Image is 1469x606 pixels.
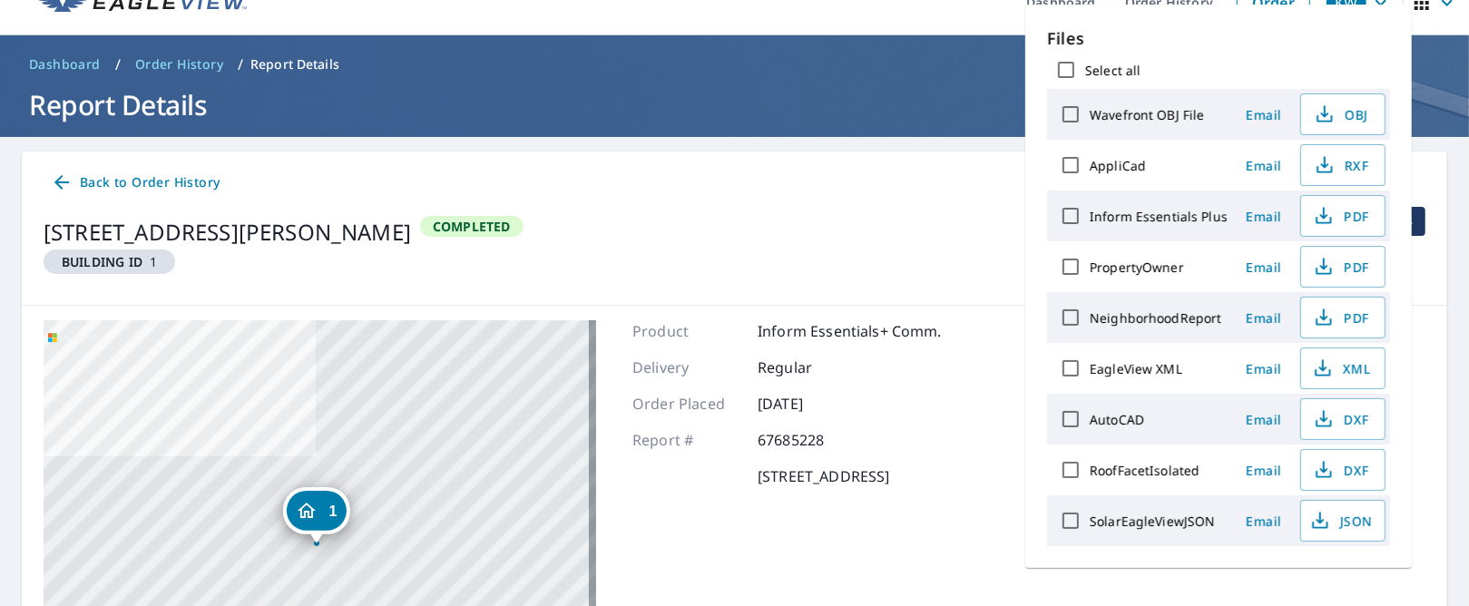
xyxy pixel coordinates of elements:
[1235,507,1293,535] button: Email
[135,55,223,73] span: Order History
[1312,307,1370,328] span: PDF
[1047,26,1390,51] p: Files
[44,166,227,200] a: Back to Order History
[1090,208,1228,225] label: Inform Essentials Plus
[1312,256,1370,278] span: PDF
[328,504,337,518] span: 1
[1090,259,1184,276] label: PropertyOwner
[758,320,942,342] p: Inform Essentials+ Comm.
[1300,398,1386,440] button: DXF
[422,218,522,235] span: Completed
[1090,157,1146,174] label: AppliCad
[1242,208,1286,225] span: Email
[758,357,867,378] p: Regular
[1235,456,1293,484] button: Email
[632,357,741,378] p: Delivery
[758,465,889,487] p: [STREET_ADDRESS]
[51,171,220,194] span: Back to Order History
[1090,411,1144,428] label: AutoCAD
[22,86,1447,123] h1: Report Details
[1090,106,1204,123] label: Wavefront OBJ File
[1242,157,1286,174] span: Email
[22,50,108,79] a: Dashboard
[1300,347,1386,389] button: XML
[1242,462,1286,479] span: Email
[1090,360,1182,377] label: EagleView XML
[1312,103,1370,125] span: OBJ
[1300,144,1386,186] button: RXF
[1090,513,1215,530] label: SolarEagleViewJSON
[1312,510,1370,532] span: JSON
[1312,357,1370,379] span: XML
[22,50,1447,79] nav: breadcrumb
[282,487,349,543] div: Dropped pin, building 1, Residential property, 500 Canyon Ridge Dr Austin, TX 78753
[1090,462,1200,479] label: RoofFacetIsolated
[1300,500,1386,542] button: JSON
[1300,93,1386,135] button: OBJ
[1235,202,1293,230] button: Email
[1242,259,1286,276] span: Email
[632,429,741,451] p: Report #
[1300,246,1386,288] button: PDF
[44,216,411,249] div: [STREET_ADDRESS][PERSON_NAME]
[1242,106,1286,123] span: Email
[1235,355,1293,383] button: Email
[1312,154,1370,176] span: RXF
[250,55,339,73] p: Report Details
[758,429,867,451] p: 67685228
[1312,459,1370,481] span: DXF
[632,320,741,342] p: Product
[1085,62,1141,79] label: Select all
[1242,513,1286,530] span: Email
[758,393,867,415] p: [DATE]
[51,253,168,270] span: 1
[29,55,101,73] span: Dashboard
[1235,253,1293,281] button: Email
[115,54,121,75] li: /
[1235,304,1293,332] button: Email
[1242,411,1286,428] span: Email
[1300,195,1386,237] button: PDF
[1090,309,1221,327] label: NeighborhoodReport
[1312,205,1370,227] span: PDF
[128,50,230,79] a: Order History
[1242,360,1286,377] span: Email
[62,253,142,270] em: Building ID
[1235,151,1293,180] button: Email
[238,54,243,75] li: /
[632,393,741,415] p: Order Placed
[1235,406,1293,434] button: Email
[1235,101,1293,129] button: Email
[1300,297,1386,338] button: PDF
[1242,309,1286,327] span: Email
[1300,449,1386,491] button: DXF
[1312,408,1370,430] span: DXF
